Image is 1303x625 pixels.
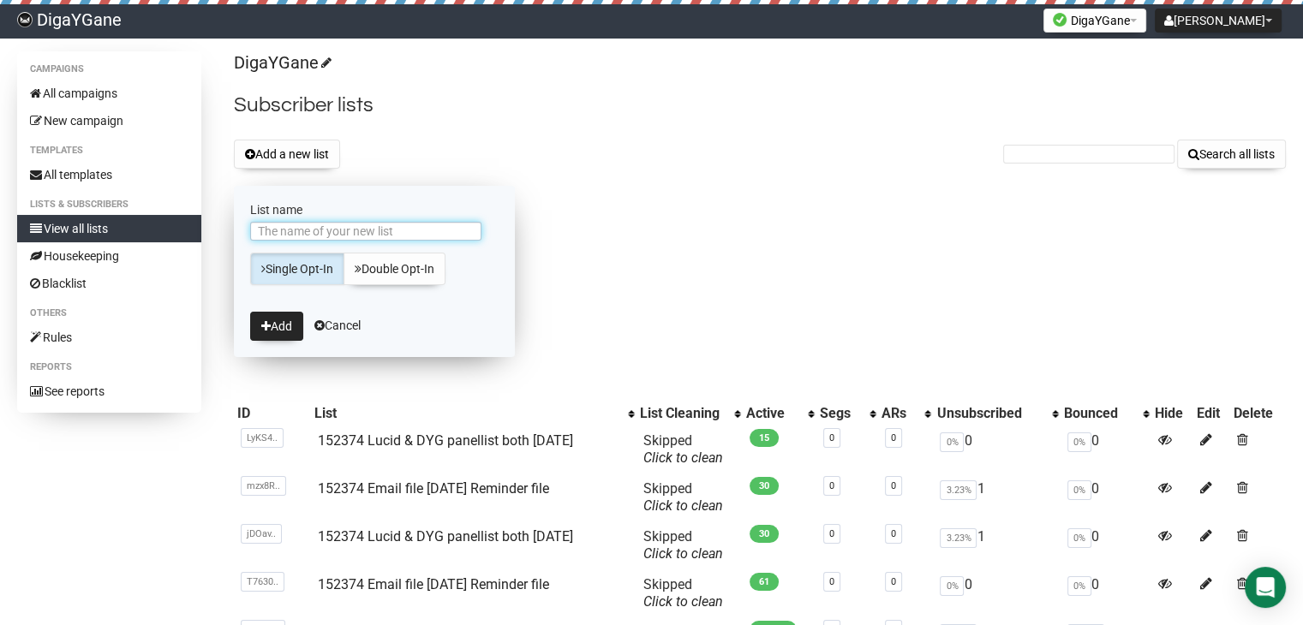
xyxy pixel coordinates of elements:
a: 0 [891,576,896,587]
span: 0% [940,432,964,452]
a: Double Opt-In [344,253,445,285]
th: ARs: No sort applied, activate to apply an ascending sort [878,402,933,426]
div: Hide [1155,405,1191,422]
a: 0 [891,480,896,491]
a: 0 [829,480,834,491]
img: favicons [1053,13,1067,27]
a: Click to clean [643,545,723,562]
td: 0 [1061,521,1151,569]
a: Single Opt-In [250,253,344,285]
a: 0 [829,432,834,443]
a: Rules [17,324,201,351]
a: 152374 Lucid & DYG panellist both [DATE] [318,432,573,449]
a: 0 [829,528,834,539]
div: ARs [882,405,916,422]
li: Reports [17,357,201,378]
th: Hide: No sort applied, sorting is disabled [1151,402,1194,426]
h2: Subscriber lists [234,90,1286,121]
button: DigaYGane [1043,9,1146,33]
span: 0% [1067,480,1091,500]
button: [PERSON_NAME] [1155,9,1282,33]
th: Edit: No sort applied, sorting is disabled [1193,402,1229,426]
th: List Cleaning: No sort applied, activate to apply an ascending sort [637,402,743,426]
button: Add a new list [234,140,340,169]
th: ID: No sort applied, sorting is disabled [234,402,311,426]
div: Bounced [1064,405,1133,422]
a: Blacklist [17,270,201,297]
div: Unsubscribed [936,405,1043,422]
img: f83b26b47af82e482c948364ee7c1d9c [17,12,33,27]
span: 0% [1067,432,1091,452]
input: The name of your new list [250,222,481,241]
div: List [314,405,619,422]
label: List name [250,202,499,217]
span: Skipped [643,480,723,514]
a: Click to clean [643,449,723,466]
div: List Cleaning [640,405,726,422]
a: View all lists [17,215,201,242]
a: See reports [17,378,201,405]
div: Open Intercom Messenger [1245,567,1286,608]
div: Segs [820,405,862,422]
span: 30 [750,525,779,543]
td: 1 [933,473,1061,521]
td: 0 [933,569,1061,617]
a: New campaign [17,107,201,134]
td: 0 [1061,569,1151,617]
th: List: No sort applied, activate to apply an ascending sort [311,402,637,426]
td: 1 [933,521,1061,569]
a: Housekeeping [17,242,201,270]
div: Edit [1197,405,1226,422]
span: Skipped [643,528,723,562]
a: 152374 Lucid & DYG panellist both [DATE] [318,528,573,545]
td: 0 [1061,426,1151,473]
span: 3.23% [940,480,977,500]
a: All templates [17,161,201,188]
div: Delete [1234,405,1282,422]
a: Click to clean [643,593,723,610]
a: 152374 Email file [DATE] Reminder file [318,576,549,592]
li: Templates [17,140,201,161]
span: Skipped [643,432,723,466]
a: Cancel [314,318,361,332]
span: 3.23% [940,528,977,548]
a: 152374 Email file [DATE] Reminder file [318,480,549,497]
li: Campaigns [17,59,201,80]
span: Skipped [643,576,723,610]
span: 0% [1067,576,1091,596]
th: Segs: No sort applied, activate to apply an ascending sort [816,402,879,426]
a: 0 [891,528,896,539]
a: 0 [829,576,834,587]
td: 0 [933,426,1061,473]
li: Others [17,303,201,324]
button: Add [250,312,303,341]
a: All campaigns [17,80,201,107]
span: 0% [940,576,964,596]
span: 61 [750,573,779,591]
span: LyKS4.. [241,428,284,448]
span: mzx8R.. [241,476,286,496]
th: Active: No sort applied, activate to apply an ascending sort [743,402,816,426]
button: Search all lists [1177,140,1286,169]
div: Active [746,405,799,422]
li: Lists & subscribers [17,194,201,215]
a: 0 [891,432,896,443]
span: 15 [750,429,779,447]
a: Click to clean [643,497,723,514]
th: Delete: No sort applied, sorting is disabled [1230,402,1286,426]
span: 30 [750,477,779,495]
td: 0 [1061,473,1151,521]
th: Unsubscribed: No sort applied, activate to apply an ascending sort [933,402,1061,426]
th: Bounced: No sort applied, activate to apply an ascending sort [1061,402,1151,426]
a: DigaYGane [234,52,329,73]
span: jDOav.. [241,524,282,544]
div: ID [237,405,308,422]
span: 0% [1067,528,1091,548]
span: T7630.. [241,572,284,592]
